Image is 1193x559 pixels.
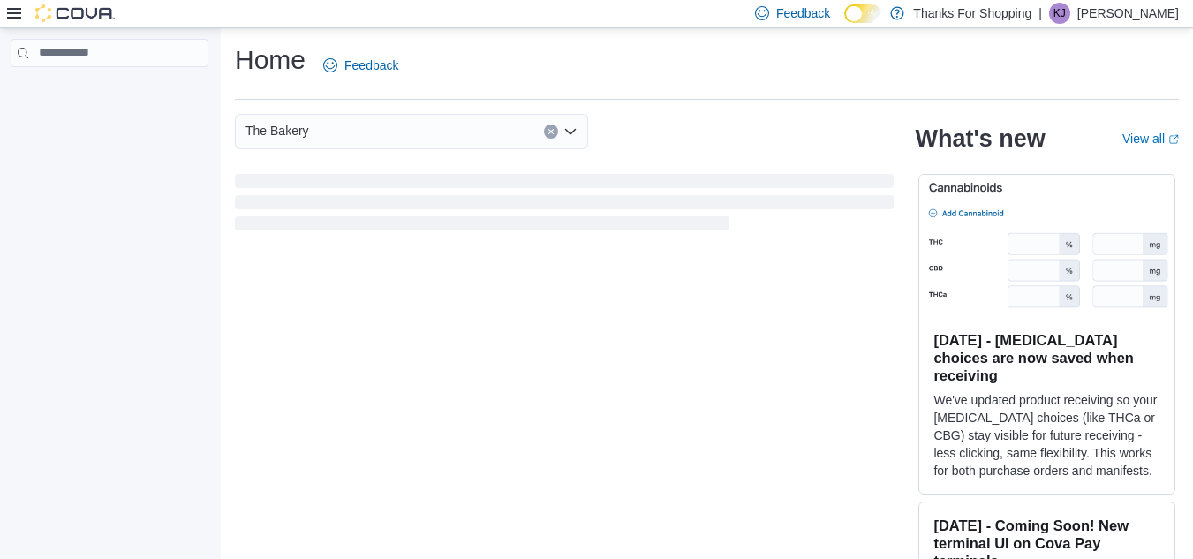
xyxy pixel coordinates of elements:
[11,71,208,113] nav: Complex example
[316,48,405,83] a: Feedback
[1053,3,1066,24] span: KJ
[933,391,1160,480] p: We've updated product receiving so your [MEDICAL_DATA] choices (like THCa or CBG) stay visible fo...
[915,125,1045,153] h2: What's new
[844,23,845,24] span: Dark Mode
[35,4,115,22] img: Cova
[235,178,894,234] span: Loading
[1122,132,1179,146] a: View allExternal link
[1077,3,1179,24] p: [PERSON_NAME]
[245,120,309,141] span: The Bakery
[544,125,558,139] button: Clear input
[1038,3,1042,24] p: |
[844,4,881,23] input: Dark Mode
[344,57,398,74] span: Feedback
[933,331,1160,384] h3: [DATE] - [MEDICAL_DATA] choices are now saved when receiving
[235,42,306,78] h1: Home
[1168,134,1179,145] svg: External link
[913,3,1031,24] p: Thanks For Shopping
[1049,3,1070,24] div: Khari Jones-Morrissette
[776,4,830,22] span: Feedback
[563,125,578,139] button: Open list of options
